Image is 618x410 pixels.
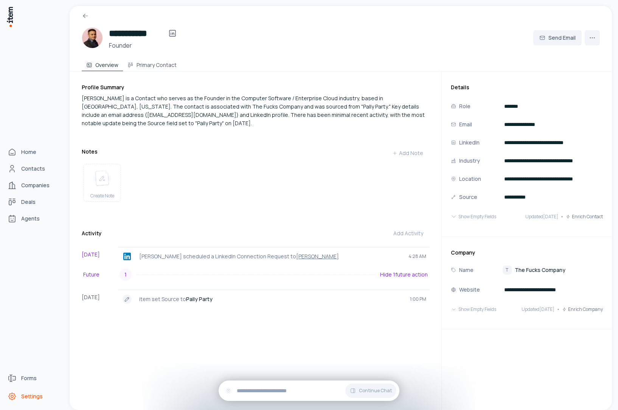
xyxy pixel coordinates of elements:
[386,146,429,161] button: Add Note
[548,34,576,42] span: Send Email
[82,27,103,48] img: akash gupta
[120,269,132,281] div: 1
[83,164,121,202] button: create noteCreate Note
[451,209,496,224] button: Show Empty Fields
[451,302,496,317] button: Show Empty Fields
[515,266,565,274] span: The Fucks Company
[459,266,474,274] p: Name
[566,209,603,224] button: Enrich Contact
[109,41,180,50] h3: Founder
[410,296,426,302] span: 1:00 PM
[459,157,480,165] p: Industry
[21,165,45,172] span: Contacts
[345,384,396,398] button: Continue Chat
[503,266,565,275] a: TThe Fucks Company
[82,56,123,71] button: Overview
[5,194,62,210] a: deals
[533,30,582,45] button: Send Email
[459,102,470,110] p: Role
[21,215,40,222] span: Agents
[186,295,213,303] strong: Pally Party
[82,266,429,284] button: Future1Hide 1future action
[219,380,399,401] div: Continue Chat
[585,30,600,45] button: More actions
[522,306,554,312] span: Updated [DATE]
[21,182,50,189] span: Companies
[123,253,131,260] img: linkedin logo
[459,120,472,129] p: Email
[6,6,14,28] img: Item Brain Logo
[82,84,429,91] h3: Profile Summary
[82,290,118,308] div: [DATE]
[82,247,118,266] div: [DATE]
[83,270,120,279] p: Future
[82,148,98,155] h3: Notes
[5,389,62,404] a: Settings
[5,144,62,160] a: Home
[139,295,404,303] p: item set Source to
[459,286,480,294] p: Website
[123,56,181,71] button: Primary Contact
[451,249,603,256] h3: Company
[408,253,426,259] span: 4:28 AM
[5,178,62,193] a: Companies
[525,214,558,220] span: Updated [DATE]
[82,230,102,237] h3: Activity
[459,138,480,147] p: LinkedIn
[451,84,603,91] h3: Details
[21,374,37,382] span: Forms
[296,253,339,260] a: [PERSON_NAME]
[21,198,36,206] span: Deals
[359,388,392,394] span: Continue Chat
[392,149,423,157] div: Add Note
[139,253,402,260] p: [PERSON_NAME] scheduled a LinkedIn Connection Request to
[503,266,512,275] div: T
[90,193,114,199] span: Create Note
[5,211,62,226] a: Agents
[21,148,36,156] span: Home
[562,302,603,317] button: Enrich Company
[5,371,62,386] a: Forms
[21,393,43,400] span: Settings
[459,193,477,201] p: Source
[82,94,429,127] div: [PERSON_NAME] is a Contact who serves as the Founder in the Computer Software / Enterprise Cloud ...
[459,175,481,183] p: Location
[5,161,62,176] a: Contacts
[380,271,428,278] p: Hide 1 future action
[387,226,429,241] button: Add Activity
[93,170,111,187] img: create note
